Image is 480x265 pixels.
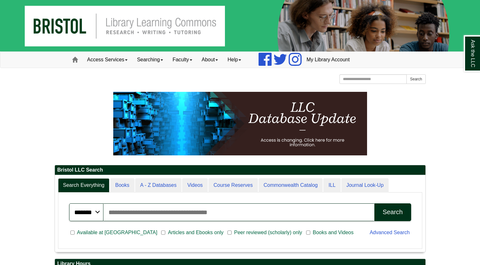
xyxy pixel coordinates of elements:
[310,229,356,236] span: Books and Videos
[208,178,258,193] a: Course Reserves
[383,208,403,216] div: Search
[306,230,310,235] input: Books and Videos
[168,52,197,68] a: Faculty
[110,178,134,193] a: Books
[227,230,232,235] input: Peer reviewed (scholarly) only
[55,165,425,175] h2: Bristol LLC Search
[197,52,223,68] a: About
[70,230,75,235] input: Available at [GEOGRAPHIC_DATA]
[370,230,410,235] a: Advanced Search
[232,229,305,236] span: Peer reviewed (scholarly) only
[82,52,132,68] a: Access Services
[374,203,411,221] button: Search
[302,52,354,68] a: My Library Account
[223,52,246,68] a: Help
[182,178,208,193] a: Videos
[341,178,389,193] a: Journal Look-Up
[161,230,165,235] input: Articles and Ebooks only
[132,52,168,68] a: Searching
[406,74,425,84] button: Search
[323,178,340,193] a: ILL
[135,178,182,193] a: A - Z Databases
[113,92,367,155] img: HTML tutorial
[58,178,110,193] a: Search Everything
[75,229,160,236] span: Available at [GEOGRAPHIC_DATA]
[165,229,226,236] span: Articles and Ebooks only
[259,178,323,193] a: Commonwealth Catalog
